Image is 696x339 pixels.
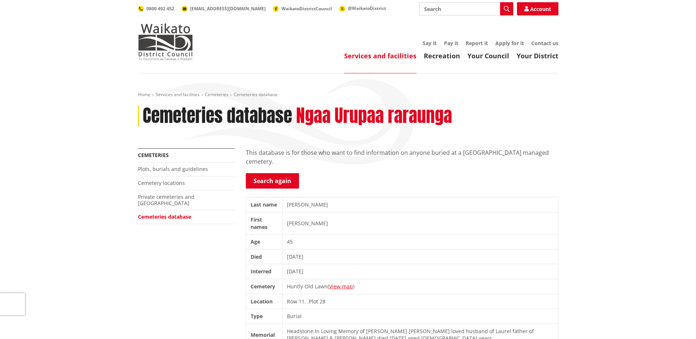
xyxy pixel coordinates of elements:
[246,234,282,249] th: Age
[495,40,524,47] a: Apply for it
[328,283,354,290] span: ( )
[348,5,386,11] span: @WaikatoDistrict
[344,51,416,60] a: Services and facilities
[143,105,292,127] h1: Cemeteries database
[234,91,278,98] span: Cemeteries database
[246,279,282,294] th: Cemetery
[282,249,558,264] td: [DATE]
[320,298,325,305] span: 28
[138,193,194,207] a: Private cemeteries and [GEOGRAPHIC_DATA]
[282,197,558,212] td: [PERSON_NAME]
[246,249,282,264] th: Died
[246,148,558,166] p: This database is for those who want to find information on anyone buried at a [GEOGRAPHIC_DATA] m...
[182,6,266,12] a: [EMAIL_ADDRESS][DOMAIN_NAME]
[246,264,282,279] th: Interred
[246,294,282,309] th: Location
[138,23,193,60] img: Waikato District Council - Te Kaunihera aa Takiwaa o Waikato
[282,234,558,249] td: 45
[246,173,299,189] a: Search again
[246,212,282,234] th: First names
[282,279,558,294] td: Huntly Old Lawn
[138,91,150,98] a: Home
[419,2,513,15] input: Search input
[138,213,191,220] a: Cemeteries database
[517,2,558,15] a: Account
[190,6,266,12] span: [EMAIL_ADDRESS][DOMAIN_NAME]
[273,6,332,12] a: WaikatoDistrictCouncil
[339,5,386,11] a: @WaikatoDistrict
[146,6,174,12] span: 0800 492 452
[246,197,282,212] th: Last name
[329,283,353,290] a: View map
[309,298,318,305] span: Plot
[156,91,200,98] a: Services and facilities
[296,105,452,127] h2: Ngaa Urupaa raraunga
[282,212,558,234] td: [PERSON_NAME]
[467,51,509,60] a: Your Council
[282,264,558,279] td: [DATE]
[287,328,313,335] span: Headstone
[138,165,208,172] a: Plots, burials and guidelines
[282,294,558,309] td: . .
[466,40,488,47] a: Report it
[205,91,229,98] a: Cemeteries
[444,40,458,47] a: Pay it
[138,92,558,98] nav: breadcrumb
[517,51,558,60] a: Your District
[531,40,558,47] a: Contact us
[138,152,169,158] a: Cemeteries
[299,298,305,305] span: 11
[282,309,558,324] td: Burial
[423,40,437,47] a: Say it
[246,309,282,324] th: Type
[287,298,297,305] span: Row
[281,6,332,12] span: WaikatoDistrictCouncil
[424,51,460,60] a: Recreation
[138,179,185,186] a: Cemetery locations
[138,6,174,12] a: 0800 492 452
